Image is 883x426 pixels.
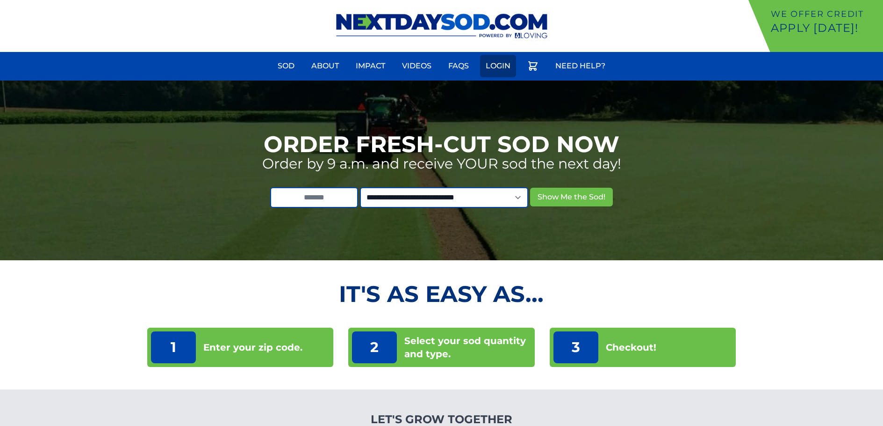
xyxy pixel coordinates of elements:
[147,283,736,305] h2: It's as Easy As...
[530,188,613,206] button: Show Me the Sod!
[262,155,621,172] p: Order by 9 a.m. and receive YOUR sod the next day!
[404,334,531,360] p: Select your sod quantity and type.
[480,55,516,77] a: Login
[550,55,611,77] a: Need Help?
[606,341,656,354] p: Checkout!
[771,7,879,21] p: We offer Credit
[352,331,397,363] p: 2
[264,133,619,155] h1: Order Fresh-Cut Sod Now
[396,55,437,77] a: Videos
[203,341,302,354] p: Enter your zip code.
[272,55,300,77] a: Sod
[350,55,391,77] a: Impact
[306,55,345,77] a: About
[443,55,474,77] a: FAQs
[553,331,598,363] p: 3
[771,21,879,36] p: Apply [DATE]!
[151,331,196,363] p: 1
